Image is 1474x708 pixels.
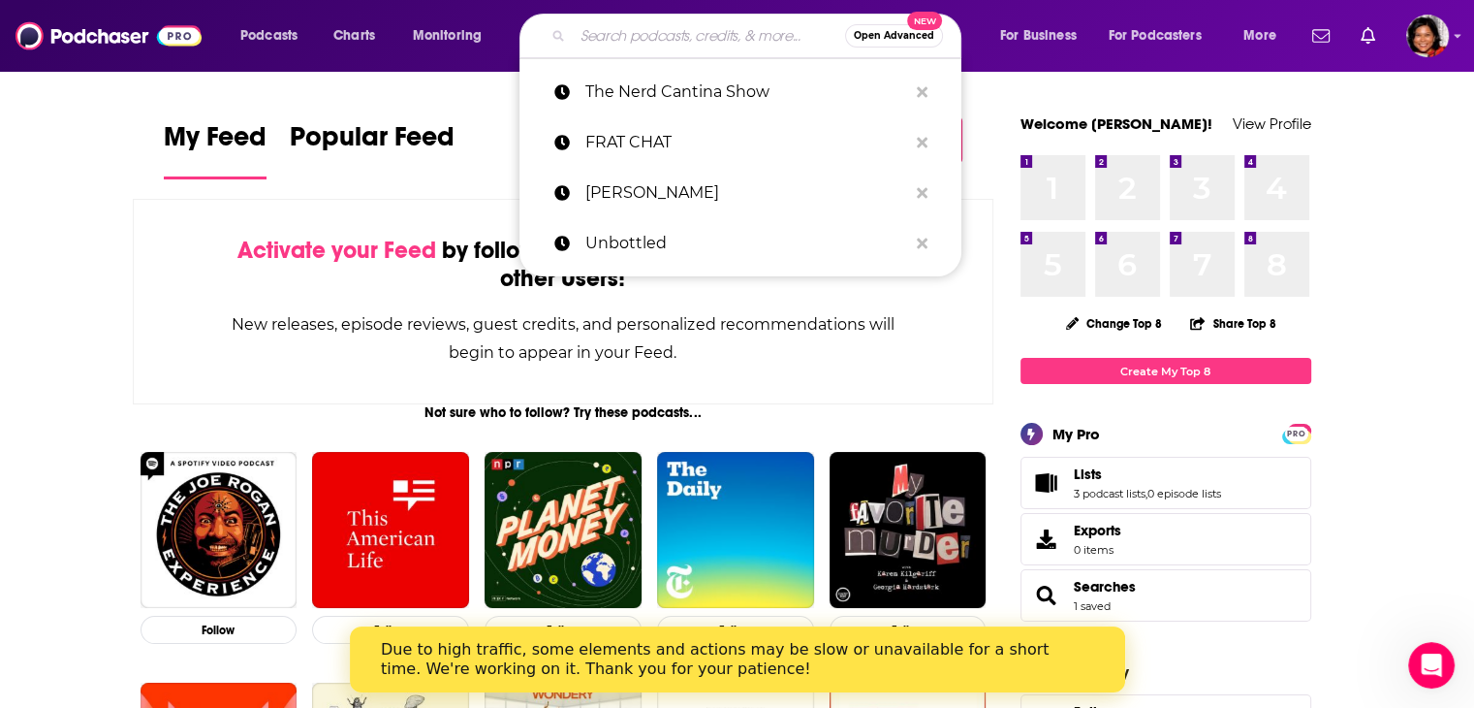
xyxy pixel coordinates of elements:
div: New releases, episode reviews, guest credits, and personalized recommendations will begin to appe... [231,310,896,367]
button: Open AdvancedNew [845,24,943,48]
p: Unbottled [585,218,907,269]
button: Follow [141,616,298,644]
p: FRAT CHAT [585,117,907,168]
input: Search podcasts, credits, & more... [573,20,845,51]
iframe: Intercom live chat [1408,642,1455,689]
span: For Podcasters [1109,22,1202,49]
span: Logged in as terelynbc [1406,15,1449,57]
span: Open Advanced [854,31,934,41]
div: My Pro [1052,425,1100,443]
span: Exports [1074,522,1121,539]
button: open menu [227,20,323,51]
span: Searches [1020,569,1311,622]
a: Welcome [PERSON_NAME]! [1020,114,1212,133]
img: User Profile [1406,15,1449,57]
a: Searches [1027,582,1066,609]
a: [PERSON_NAME] [519,168,961,218]
div: Not sure who to follow? Try these podcasts... [133,404,994,421]
div: by following Podcasts, Creators, Lists, and other Users! [231,237,896,293]
a: FRAT CHAT [519,117,961,168]
div: My Activity [1052,662,1129,681]
a: Charts [321,20,387,51]
span: Charts [333,22,375,49]
span: My Feed [164,120,267,165]
a: Show notifications dropdown [1353,19,1383,52]
a: 3 podcast lists [1074,487,1145,500]
span: 0 items [1074,543,1121,557]
a: Exports [1020,513,1311,565]
button: Follow [657,616,814,644]
a: Popular Feed [290,120,455,179]
span: , [1145,487,1147,500]
span: Lists [1074,466,1102,483]
img: Planet Money [485,452,642,609]
a: Lists [1027,469,1066,497]
img: My Favorite Murder with Karen Kilgariff and Georgia Hardstark [830,452,987,609]
button: open menu [1230,20,1301,51]
p: The Nerd Cantina Show [585,67,907,117]
span: More [1243,22,1276,49]
span: Monitoring [413,22,482,49]
a: Show notifications dropdown [1304,19,1337,52]
a: My Feed [164,120,267,179]
button: open menu [399,20,507,51]
a: 0 episode lists [1147,487,1221,500]
button: open menu [987,20,1101,51]
span: Podcasts [240,22,298,49]
a: Unbottled [519,218,961,269]
span: Activate your Feed [237,236,436,265]
a: 1 saved [1074,599,1111,613]
span: For Business [1000,22,1077,49]
span: Lists [1020,457,1311,509]
div: Search podcasts, credits, & more... [538,14,980,58]
img: This American Life [312,452,469,609]
a: The Nerd Cantina Show [519,67,961,117]
button: Follow [485,616,642,644]
a: Create My Top 8 [1020,358,1311,384]
p: Steve Tarter [585,168,907,218]
a: Lists [1074,466,1221,483]
button: open menu [1096,20,1230,51]
span: PRO [1285,427,1308,441]
a: View Profile [1233,114,1311,133]
iframe: Intercom live chat banner [350,627,1125,692]
span: Popular Feed [290,120,455,165]
a: Searches [1074,578,1136,595]
a: PRO [1285,426,1308,440]
img: Podchaser - Follow, Share and Rate Podcasts [16,17,202,54]
span: New [907,12,942,30]
button: Follow [830,616,987,644]
button: Change Top 8 [1054,311,1175,336]
button: Show profile menu [1406,15,1449,57]
img: The Joe Rogan Experience [141,452,298,609]
span: Exports [1027,526,1066,553]
button: Share Top 8 [1189,305,1276,342]
img: The Daily [657,452,814,609]
button: Follow [312,616,469,644]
